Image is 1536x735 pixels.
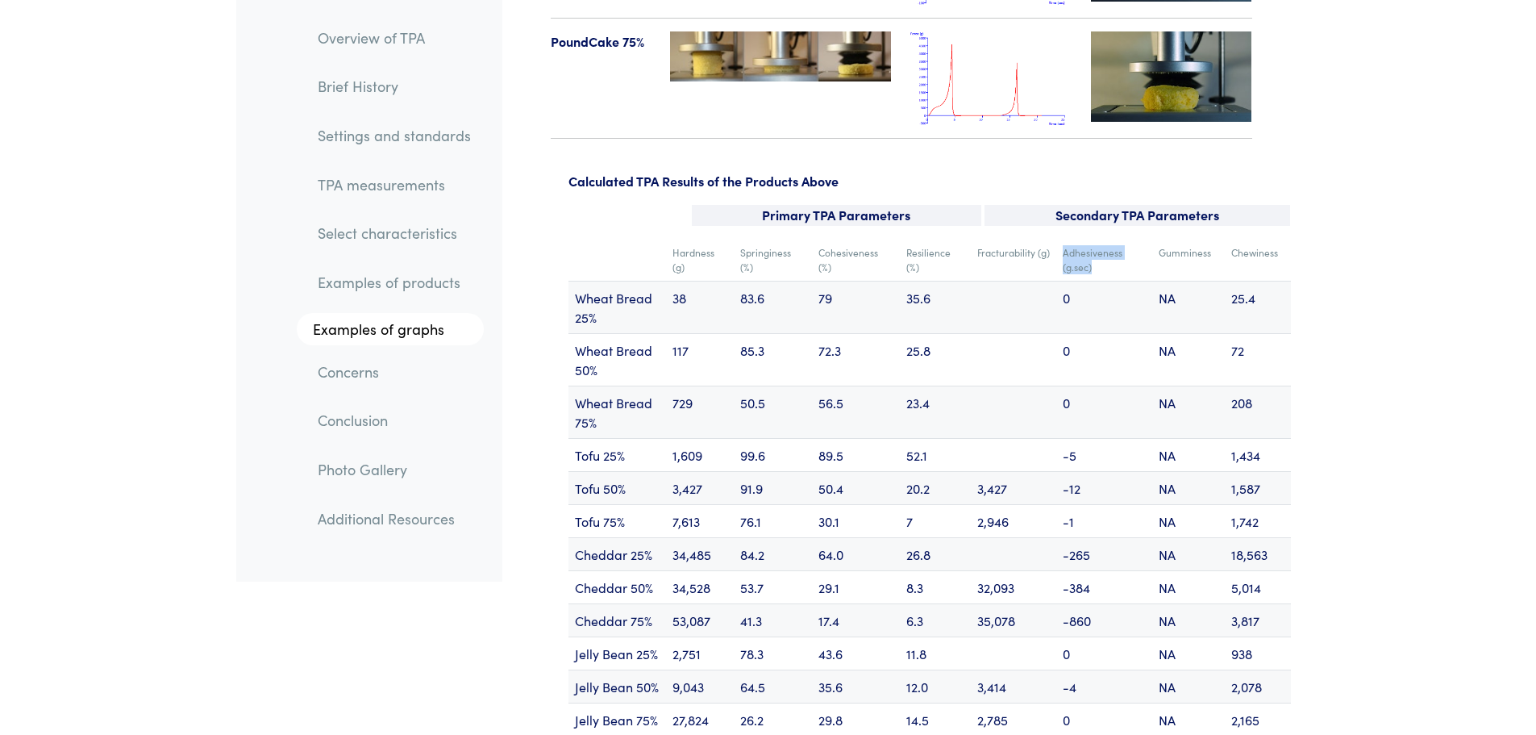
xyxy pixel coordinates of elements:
img: poundcake_tpa_75.png [910,31,1072,126]
td: -265 [1056,537,1152,570]
td: 2,078 [1225,670,1291,703]
td: Cohesiveness (%) [812,239,900,282]
td: 1,742 [1225,504,1291,537]
td: 20.2 [900,471,971,504]
td: NA [1152,670,1224,703]
td: 117 [666,333,734,386]
td: NA [1152,603,1224,637]
td: 85.3 [734,333,812,386]
td: -1 [1056,504,1152,537]
td: Springiness (%) [734,239,812,282]
img: poundcake-75-123-tpa.jpg [670,31,891,81]
td: NA [1152,537,1224,570]
td: Wheat Bread 25% [568,281,666,333]
td: 91.9 [734,471,812,504]
td: 52.1 [900,438,971,471]
a: Examples of graphs [297,313,484,345]
td: Cheddar 75% [568,603,666,637]
td: 35.6 [812,670,900,703]
td: 17.4 [812,603,900,637]
a: Settings and standards [305,117,484,154]
td: NA [1152,333,1224,386]
td: Gumminess [1152,239,1224,282]
a: TPA measurements [305,166,484,203]
a: Additional Resources [305,500,484,537]
td: 50.4 [812,471,900,504]
td: Cheddar 50% [568,570,666,603]
td: Resilience (%) [900,239,971,282]
td: NA [1152,438,1224,471]
td: 3,414 [971,670,1056,703]
td: 41.3 [734,603,812,637]
td: 76.1 [734,504,812,537]
td: 9,043 [666,670,734,703]
a: Overview of TPA [305,19,484,56]
td: 35.6 [900,281,971,333]
td: Tofu 25% [568,438,666,471]
td: -5 [1056,438,1152,471]
td: 3,427 [971,471,1056,504]
td: 84.2 [734,537,812,570]
td: 72 [1225,333,1291,386]
td: 56.5 [812,386,900,438]
td: Adhesiveness (g.sec) [1056,239,1152,282]
td: 50.5 [734,386,812,438]
td: 8.3 [900,570,971,603]
td: 7 [900,504,971,537]
td: 53,087 [666,603,734,637]
td: 53.7 [734,570,812,603]
td: 64.0 [812,537,900,570]
td: 3,817 [1225,603,1291,637]
p: PoundCake 75% [551,31,651,52]
td: NA [1152,637,1224,670]
a: Concerns [305,353,484,390]
td: Wheat Bread 75% [568,386,666,438]
td: NA [1152,471,1224,504]
td: 2,946 [971,504,1056,537]
td: 99.6 [734,438,812,471]
td: 89.5 [812,438,900,471]
td: 2,751 [666,637,734,670]
td: 18,563 [1225,537,1291,570]
td: 25.4 [1225,281,1291,333]
td: 11.8 [900,637,971,670]
td: Tofu 50% [568,471,666,504]
a: Select characteristics [305,215,484,253]
td: 34,528 [666,570,734,603]
p: Secondary TPA Parameters [984,205,1290,226]
td: Jelly Bean 25% [568,637,666,670]
td: 30.1 [812,504,900,537]
td: 26.8 [900,537,971,570]
td: 208 [1225,386,1291,438]
td: 64.5 [734,670,812,703]
td: 29.1 [812,570,900,603]
p: Primary TPA Parameters [692,205,981,226]
td: 1,609 [666,438,734,471]
td: 6.3 [900,603,971,637]
td: -12 [1056,471,1152,504]
td: 78.3 [734,637,812,670]
img: poundcake-videotn-75.jpg [1091,31,1252,122]
td: 43.6 [812,637,900,670]
td: 38 [666,281,734,333]
td: Chewiness [1225,239,1291,282]
td: 25.8 [900,333,971,386]
a: Photo Gallery [305,451,484,488]
td: -4 [1056,670,1152,703]
td: 32,093 [971,570,1056,603]
td: 72.3 [812,333,900,386]
td: 12.0 [900,670,971,703]
td: 938 [1225,637,1291,670]
a: Examples of products [305,265,484,302]
td: Tofu 75% [568,504,666,537]
td: -384 [1056,570,1152,603]
td: 0 [1056,333,1152,386]
td: 1,587 [1225,471,1291,504]
td: 34,485 [666,537,734,570]
a: Brief History [305,69,484,106]
td: 0 [1056,281,1152,333]
td: 0 [1056,386,1152,438]
td: Fracturability (g) [971,239,1056,282]
td: 3,427 [666,471,734,504]
td: 83.6 [734,281,812,333]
